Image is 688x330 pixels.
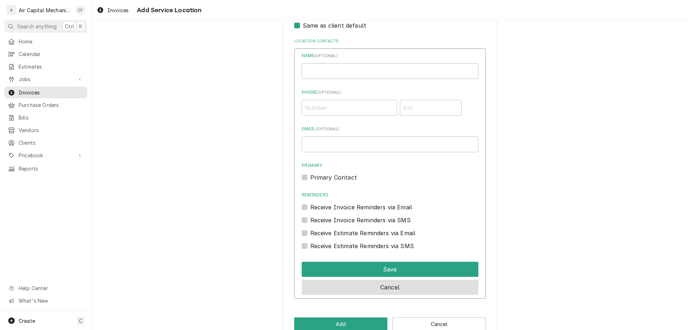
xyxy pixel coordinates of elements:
[302,52,478,59] label: Name
[4,99,87,111] a: Purchase Orders
[310,203,412,212] label: Receive Invoice Reminders via Email
[302,52,478,79] div: Name
[4,36,87,47] a: Home
[302,100,397,116] input: Number
[19,139,83,147] span: Clients
[19,63,83,70] span: Estimates
[302,126,478,132] label: Email
[17,23,57,30] span: Search anything
[79,23,82,30] span: K
[94,4,132,16] a: Invoices
[302,280,478,295] button: Cancel
[19,318,35,324] span: Create
[19,297,83,305] span: What's New
[302,192,478,198] label: Reminders
[310,229,416,237] label: Receive Estimate Reminders via Email
[310,216,411,224] label: Receive Invoice Reminders via SMS
[19,114,83,121] span: Bills
[19,165,83,172] span: Reports
[302,52,478,251] div: Contact Edit Form
[75,5,85,15] div: CF
[302,126,478,152] div: Email
[4,112,87,124] a: Bills
[4,282,87,294] a: Go to Help Center
[314,54,338,58] span: ( optional )
[302,192,478,211] div: Reminders
[302,89,478,96] label: Phone
[294,38,486,302] div: Location Contacts
[19,284,83,292] span: Help Center
[302,262,478,277] button: Save
[310,173,357,182] label: Primary Contact
[302,259,478,295] div: Button Group
[294,38,486,44] label: Location Contacts
[4,124,87,136] a: Vendors
[4,295,87,307] a: Go to What's New
[4,20,87,33] button: Search anythingCtrlK
[65,23,74,30] span: Ctrl
[75,5,85,15] div: Charles Faure's Avatar
[316,127,339,131] span: ( optional )
[4,48,87,60] a: Calendar
[19,6,71,14] div: Air Capital Mechanical
[6,5,16,15] div: A
[302,89,478,116] div: Phone
[19,50,83,58] span: Calendar
[79,317,82,325] span: C
[19,152,73,159] span: Pricebook
[4,149,87,161] a: Go to Pricebook
[135,5,201,15] span: Add Service Location
[4,73,87,85] a: Go to Jobs
[19,75,73,83] span: Jobs
[4,163,87,175] a: Reports
[302,277,478,295] div: Button Group Row
[302,259,478,277] div: Button Group Row
[302,162,478,182] div: Primary
[19,89,83,96] span: Invoices
[107,6,129,14] span: Invoices
[4,87,87,98] a: Invoices
[19,101,83,109] span: Purchase Orders
[303,21,367,30] label: Same as client default
[4,61,87,73] a: Estimates
[302,162,478,169] label: Primary
[317,90,341,95] span: ( optional )
[310,242,414,250] label: Receive Estimate Reminders via SMS
[19,126,83,134] span: Vendors
[400,100,462,116] input: Ext.
[4,137,87,149] a: Clients
[19,38,83,45] span: Home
